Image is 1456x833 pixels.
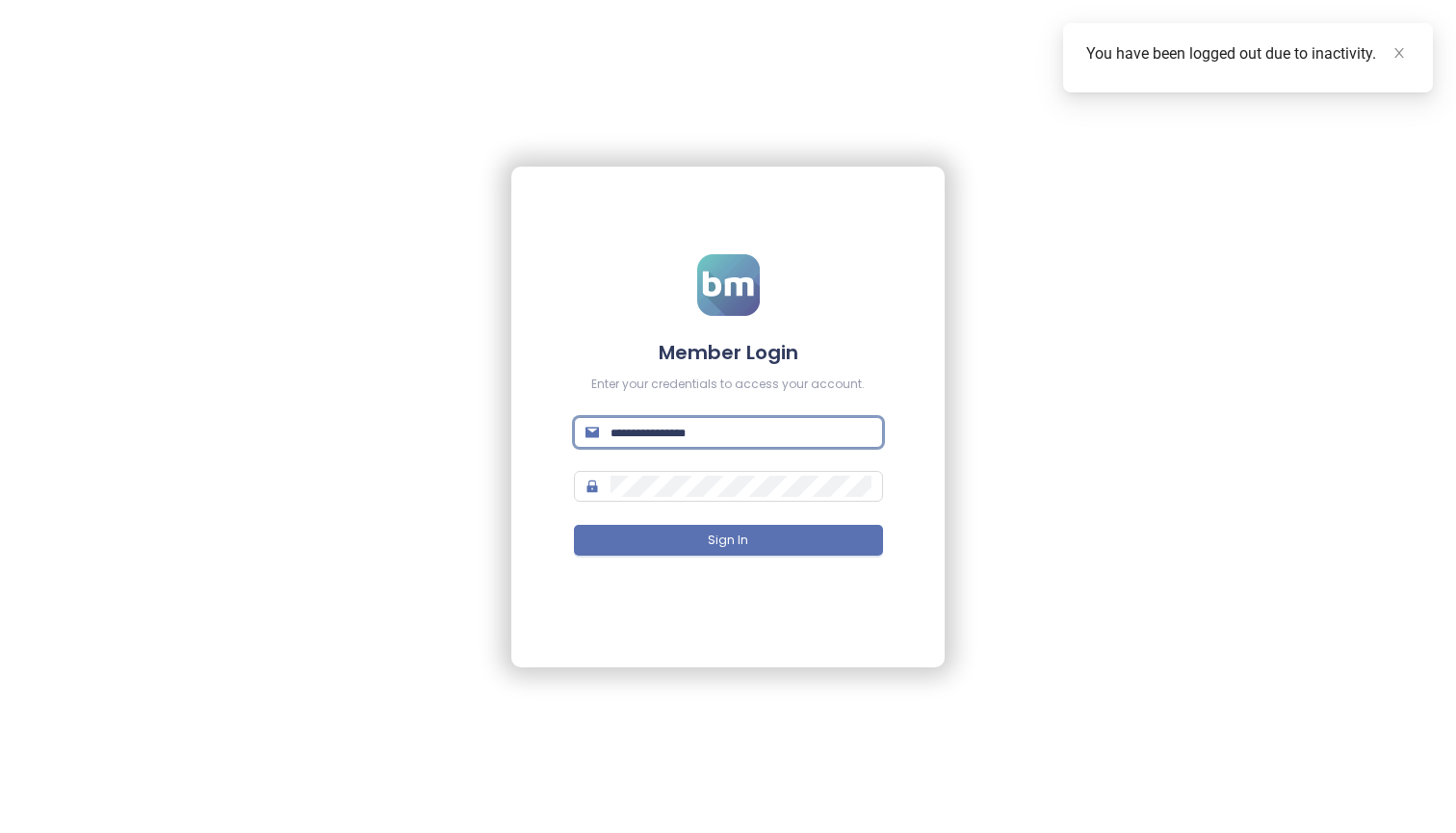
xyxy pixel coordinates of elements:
[585,480,599,493] span: lock
[574,376,883,394] div: Enter your credentials to access your account.
[1086,42,1410,65] div: You have been logged out due to inactivity.
[708,532,748,550] span: Sign In
[574,339,883,366] h4: Member Login
[574,525,883,556] button: Sign In
[697,254,760,316] img: logo
[585,426,599,439] span: mail
[1392,46,1406,60] span: close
